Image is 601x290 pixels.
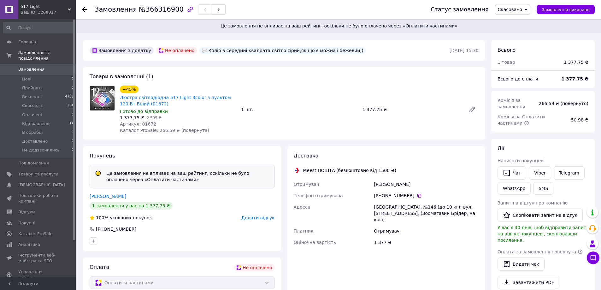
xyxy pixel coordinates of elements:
span: Товари в замовленні (1) [90,74,153,80]
span: Доставка [294,153,319,159]
div: 1 замовлення у вас на 1 377,75 ₴ [90,202,173,210]
span: Це замовлення не впливає на ваш рейтинг, оскільки не було оплачено через «Оплатити частинами» [85,23,593,29]
span: Дії [498,145,504,151]
b: 1 377.75 ₴ [561,76,588,81]
span: Скасовано [498,7,522,12]
span: Замовлення [95,6,137,13]
span: Прийняті [22,85,42,91]
span: 0 [72,139,74,144]
button: Чат [498,166,526,180]
div: Повернутися назад [82,6,87,13]
div: 1 377.75 ₴ [564,59,588,65]
div: Колір в середині квадрата,світло сірий,як що є можна і бежевий;) [199,47,366,54]
span: Каталог ProSale: 266.59 ₴ (повернута) [120,128,209,133]
span: Телефон отримувача [294,193,343,198]
span: У вас є 30 днів, щоб відправити запит на відгук покупцеві, скопіювавши посилання. [498,225,586,243]
span: Платник [294,228,314,234]
a: Завантажити PDF [498,276,559,289]
span: Оплата за замовлення повернута [498,249,576,254]
span: 4761 [65,94,74,100]
span: Головна [18,39,36,45]
a: Редагувати [466,103,479,116]
div: Не оплачено [234,264,274,271]
span: Не додзвонились [22,147,60,153]
div: 1 377.75 ₴ [360,105,463,114]
span: Готово до відправки [120,109,168,114]
span: Управління сайтом [18,269,58,281]
span: В обрабці [22,130,43,135]
span: 2 505 ₴ [147,116,162,120]
span: №366316900 [139,6,184,13]
div: Meest ПОШТА (безкоштовно від 1500 ₴) [302,167,398,174]
span: Скасовані [22,103,44,109]
span: Отримувач [294,182,319,187]
span: Відправлено [22,121,50,127]
div: Це замовлення не впливає на ваш рейтинг, оскільки не було оплачено через «Оплатити частинами» [104,170,272,183]
div: 50.98 ₴ [567,113,592,127]
span: 0 [72,130,74,135]
div: Статус замовлення [431,6,489,13]
span: 517 Light [21,4,68,9]
div: [PHONE_NUMBER] [374,192,479,199]
span: Оціночна вартість [294,240,336,245]
span: 100% [96,215,109,220]
div: успішних покупок [90,215,152,221]
span: Каталог ProSale [18,231,52,237]
span: Артикул: 01672 [120,121,156,127]
span: 1 377,75 ₴ [120,115,144,120]
span: 1 товар [498,60,515,65]
span: Всього [498,47,516,53]
span: Повідомлення [18,160,49,166]
span: 14 [69,121,74,127]
span: Показники роботи компанії [18,193,58,204]
span: Написати покупцеві [498,158,545,163]
a: Viber [529,166,551,180]
span: Всього до сплати [498,76,538,81]
a: WhatsApp [498,182,531,195]
span: Аналітика [18,242,40,247]
span: [DEMOGRAPHIC_DATA] [18,182,65,188]
button: Скопіювати запит на відгук [498,209,583,222]
span: Оплачені [22,112,42,118]
div: Не оплачено [156,47,197,54]
span: Додати відгук [241,215,274,220]
span: Нові [22,76,31,82]
input: Пошук [3,22,74,33]
span: Замовлення виконано [542,7,590,12]
button: Видати чек [498,257,545,271]
span: Відгуки [18,209,35,215]
div: Замовлення з додатку [90,47,154,54]
img: Люстра світлодіодна 517 Light 3color з пультом 120 Вт Білий (01672) [90,86,115,110]
img: :speech_balloon: [202,48,207,53]
time: [DATE] 15:30 [450,48,479,53]
span: Покупець [90,153,115,159]
a: [PERSON_NAME] [90,194,126,199]
span: 266.59 ₴ (повернуто) [539,101,588,106]
div: −45% [120,86,138,93]
span: 0 [72,112,74,118]
span: 294 [67,103,74,109]
span: Доставлено [22,139,48,144]
a: Люстра світлодіодна 517 Light 3color з пультом 120 Вт Білий (01672) [120,95,231,106]
span: Оплата [90,264,109,270]
div: Ваш ID: 3208017 [21,9,76,15]
span: 0 [72,147,74,153]
span: Комісія за Оплатити частинами [498,114,545,126]
span: Замовлення та повідомлення [18,50,76,61]
div: [GEOGRAPHIC_DATA], №146 (до 10 кг): вул. [STREET_ADDRESS], (Зоомагазин Брідер, на касі) [373,201,480,225]
span: Товари та послуги [18,171,58,177]
div: [PERSON_NAME] [373,179,480,190]
button: Замовлення виконано [537,5,595,14]
div: Отримувач [373,225,480,237]
span: 0 [72,76,74,82]
button: Чат з покупцем [587,252,599,264]
span: Покупці [18,220,35,226]
span: Замовлення [18,67,44,72]
div: 1 шт. [239,105,360,114]
span: Запит на відгук про компанію [498,200,568,205]
div: [PHONE_NUMBER] [95,226,137,232]
span: 0 [72,85,74,91]
div: 1 377 ₴ [373,237,480,248]
a: Telegram [554,166,585,180]
span: Виконані [22,94,42,100]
